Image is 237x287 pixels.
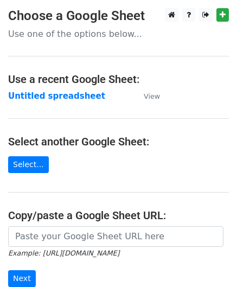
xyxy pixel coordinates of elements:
h4: Select another Google Sheet: [8,135,229,148]
a: View [133,91,160,101]
h4: Copy/paste a Google Sheet URL: [8,209,229,222]
h4: Use a recent Google Sheet: [8,73,229,86]
small: Example: [URL][DOMAIN_NAME] [8,249,119,257]
a: Select... [8,156,49,173]
input: Paste your Google Sheet URL here [8,226,223,247]
input: Next [8,270,36,287]
p: Use one of the options below... [8,28,229,40]
h3: Choose a Google Sheet [8,8,229,24]
a: Untitled spreadsheet [8,91,105,101]
small: View [144,92,160,100]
